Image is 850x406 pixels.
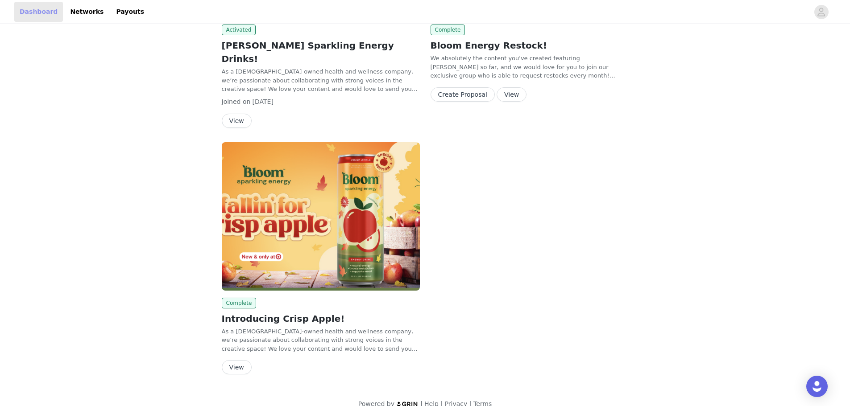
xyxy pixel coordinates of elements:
span: Activated [222,25,256,35]
p: We absolutely the content you've created featuring [PERSON_NAME] so far, and we would love for yo... [431,54,629,80]
a: Dashboard [14,2,63,22]
button: View [222,360,252,374]
a: View [497,91,527,98]
a: View [222,118,252,124]
a: View [222,364,252,371]
span: Complete [222,298,257,308]
a: Networks [65,2,109,22]
span: Joined on [222,98,251,105]
div: Open Intercom Messenger [806,376,828,397]
h2: [PERSON_NAME] Sparkling Energy Drinks! [222,39,420,66]
button: View [222,114,252,128]
h2: Bloom Energy Restock! [431,39,629,52]
button: View [497,87,527,102]
p: As a [DEMOGRAPHIC_DATA]-owned health and wellness company, we’re passionate about collaborating w... [222,327,420,353]
h2: Introducing Crisp Apple! [222,312,420,325]
div: avatar [817,5,825,19]
span: [DATE] [253,98,274,105]
button: Create Proposal [431,87,495,102]
a: Payouts [111,2,149,22]
img: Bloom Nutrition [222,142,420,291]
p: As a [DEMOGRAPHIC_DATA]-owned health and wellness company, we’re passionate about collaborating w... [222,67,420,94]
span: Complete [431,25,465,35]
